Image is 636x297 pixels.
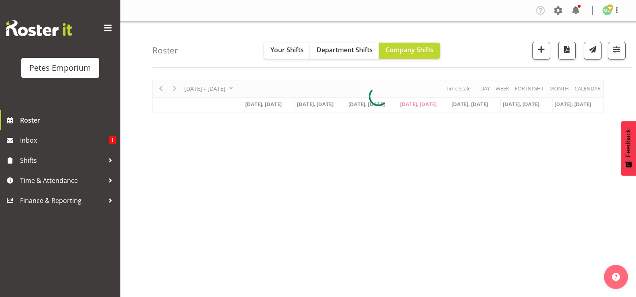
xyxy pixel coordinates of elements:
h4: Roster [152,46,178,55]
button: Your Shifts [264,43,310,59]
div: Petes Emporium [29,62,91,74]
button: Feedback - Show survey [621,121,636,176]
button: Download a PDF of the roster according to the set date range. [558,42,576,59]
span: Department Shifts [317,45,373,54]
button: Add a new shift [532,42,550,59]
button: Filter Shifts [608,42,626,59]
span: Finance & Reporting [20,195,104,207]
img: help-xxl-2.png [612,273,620,281]
button: Department Shifts [310,43,379,59]
span: Time & Attendance [20,174,104,186]
span: 1 [109,136,116,144]
img: melissa-cowen2635.jpg [602,6,612,15]
span: Shifts [20,154,104,166]
img: Rosterit website logo [6,20,72,36]
span: Your Shifts [270,45,304,54]
button: Send a list of all shifts for the selected filtered period to all rostered employees. [584,42,601,59]
span: Roster [20,114,116,126]
button: Company Shifts [379,43,440,59]
span: Feedback [625,129,632,157]
span: Inbox [20,134,109,146]
span: Company Shifts [386,45,434,54]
